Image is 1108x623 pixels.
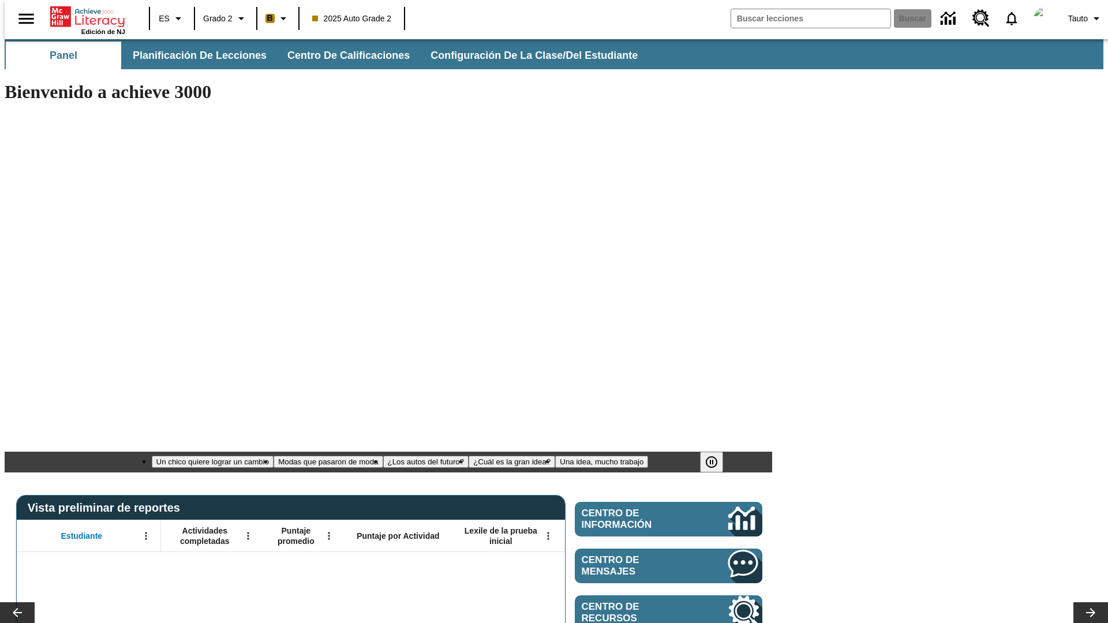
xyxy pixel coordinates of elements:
[731,9,890,28] input: Buscar campo
[154,8,190,29] button: Lenguaje: ES, Selecciona un idioma
[261,8,295,29] button: Boost El color de la clase es anaranjado claro. Cambiar el color de la clase.
[965,3,997,34] a: Centro de recursos, Se abrirá en una pestaña nueva.
[167,526,243,546] span: Actividades completadas
[123,42,276,69] button: Planificación de lecciones
[268,526,324,546] span: Puntaje promedio
[575,549,762,583] a: Centro de mensajes
[320,527,338,545] button: Abrir menú
[152,456,274,468] button: Diapositiva 1 Un chico quiere lograr un cambio
[312,13,392,25] span: 2025 Auto Grade 2
[159,13,170,25] span: ES
[287,49,410,62] span: Centro de calificaciones
[582,554,694,577] span: Centro de mensajes
[267,11,273,25] span: B
[431,49,638,62] span: Configuración de la clase/del estudiante
[582,508,690,531] span: Centro de información
[50,4,125,35] div: Portada
[9,2,43,36] button: Abrir el menú lateral
[1068,13,1088,25] span: Tauto
[274,456,383,468] button: Diapositiva 2 Modas que pasaron de moda
[555,456,648,468] button: Diapositiva 5 Una idea, mucho trabajo
[28,501,186,515] span: Vista preliminar de reportes
[203,13,233,25] span: Grado 2
[469,456,555,468] button: Diapositiva 4 ¿Cuál es la gran idea?
[6,42,121,69] button: Panel
[357,531,439,541] span: Puntaje por Actividad
[50,5,125,28] a: Portada
[5,39,1103,69] div: Subbarra de navegación
[50,49,77,62] span: Panel
[81,28,125,35] span: Edición de NJ
[1064,8,1108,29] button: Perfil/Configuración
[1034,7,1057,30] img: avatar image
[997,3,1027,33] a: Notificaciones
[278,42,419,69] button: Centro de calificaciones
[61,531,103,541] span: Estudiante
[5,42,648,69] div: Subbarra de navegación
[575,502,762,536] a: Centro de información
[700,452,735,472] div: Pausar
[239,527,257,545] button: Abrir menú
[137,527,155,545] button: Abrir menú
[133,49,267,62] span: Planificación de lecciones
[421,42,647,69] button: Configuración de la clase/del estudiante
[383,456,469,468] button: Diapositiva 3 ¿Los autos del futuro?
[934,3,965,35] a: Centro de información
[1073,602,1108,623] button: Carrusel de lecciones, seguir
[1027,3,1064,33] button: Escoja un nuevo avatar
[5,81,772,103] h1: Bienvenido a achieve 3000
[199,8,253,29] button: Grado: Grado 2, Elige un grado
[459,526,543,546] span: Lexile de la prueba inicial
[540,527,557,545] button: Abrir menú
[700,452,723,472] button: Pausar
